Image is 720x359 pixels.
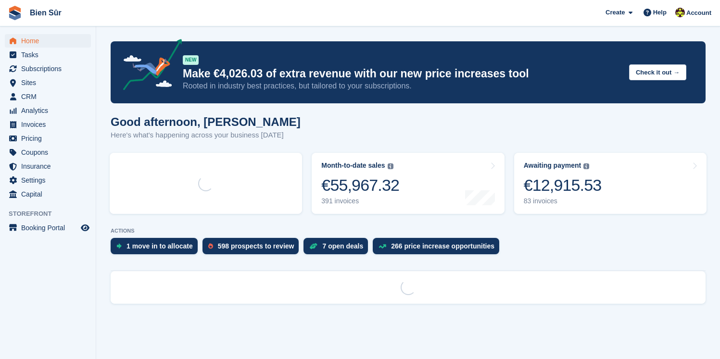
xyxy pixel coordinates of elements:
[183,67,621,81] p: Make €4,026.03 of extra revenue with our new price increases tool
[675,8,685,17] img: Marie Tran
[321,175,399,195] div: €55,967.32
[5,48,91,62] a: menu
[21,76,79,89] span: Sites
[5,90,91,103] a: menu
[218,242,294,250] div: 598 prospects to review
[26,5,65,21] a: Bien Sûr
[116,243,122,249] img: move_ins_to_allocate_icon-fdf77a2bb77ea45bf5b3d319d69a93e2d87916cf1d5bf7949dd705db3b84f3ca.svg
[21,173,79,187] span: Settings
[653,8,667,17] span: Help
[606,8,625,17] span: Create
[312,153,504,214] a: Month-to-date sales €55,967.32 391 invoices
[202,238,304,259] a: 598 prospects to review
[5,160,91,173] a: menu
[388,163,393,169] img: icon-info-grey-7440780725fd019a000dd9b08b2336e03edf1995a4989e88bcd33f0948082b44.svg
[111,238,202,259] a: 1 move in to allocate
[21,62,79,75] span: Subscriptions
[322,242,363,250] div: 7 open deals
[5,62,91,75] a: menu
[111,228,706,234] p: ACTIONS
[183,81,621,91] p: Rooted in industry best practices, but tailored to your subscriptions.
[111,130,301,141] p: Here's what's happening across your business [DATE]
[21,146,79,159] span: Coupons
[21,104,79,117] span: Analytics
[111,115,301,128] h1: Good afternoon, [PERSON_NAME]
[183,55,199,65] div: NEW
[379,244,386,248] img: price_increase_opportunities-93ffe204e8149a01c8c9dc8f82e8f89637d9d84a8eef4429ea346261dce0b2c0.svg
[126,242,193,250] div: 1 move in to allocate
[5,118,91,131] a: menu
[5,34,91,48] a: menu
[5,104,91,117] a: menu
[5,76,91,89] a: menu
[115,39,182,94] img: price-adjustments-announcement-icon-8257ccfd72463d97f412b2fc003d46551f7dbcb40ab6d574587a9cd5c0d94...
[583,163,589,169] img: icon-info-grey-7440780725fd019a000dd9b08b2336e03edf1995a4989e88bcd33f0948082b44.svg
[79,222,91,234] a: Preview store
[629,64,686,80] button: Check it out →
[21,221,79,235] span: Booking Portal
[21,118,79,131] span: Invoices
[524,197,602,205] div: 83 invoices
[373,238,504,259] a: 266 price increase opportunities
[21,160,79,173] span: Insurance
[21,187,79,201] span: Capital
[524,161,581,170] div: Awaiting payment
[391,242,494,250] div: 266 price increase opportunities
[5,132,91,145] a: menu
[5,187,91,201] a: menu
[21,132,79,145] span: Pricing
[303,238,373,259] a: 7 open deals
[208,243,213,249] img: prospect-51fa495bee0391a8d652442698ab0144808aea92771e9ea1ae160a38d050c398.svg
[5,221,91,235] a: menu
[514,153,707,214] a: Awaiting payment €12,915.53 83 invoices
[321,197,399,205] div: 391 invoices
[21,48,79,62] span: Tasks
[5,173,91,187] a: menu
[321,161,385,170] div: Month-to-date sales
[21,34,79,48] span: Home
[309,243,317,249] img: deal-1b604bf984904fb50ccaf53a9ad4b4a5d6e5aea283cecdc64d6e3604feb123c2.svg
[9,209,96,219] span: Storefront
[524,175,602,195] div: €12,915.53
[5,146,91,159] a: menu
[686,8,711,18] span: Account
[21,90,79,103] span: CRM
[8,6,22,20] img: stora-icon-8386f47178a22dfd0bd8f6a31ec36ba5ce8667c1dd55bd0f319d3a0aa187defe.svg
